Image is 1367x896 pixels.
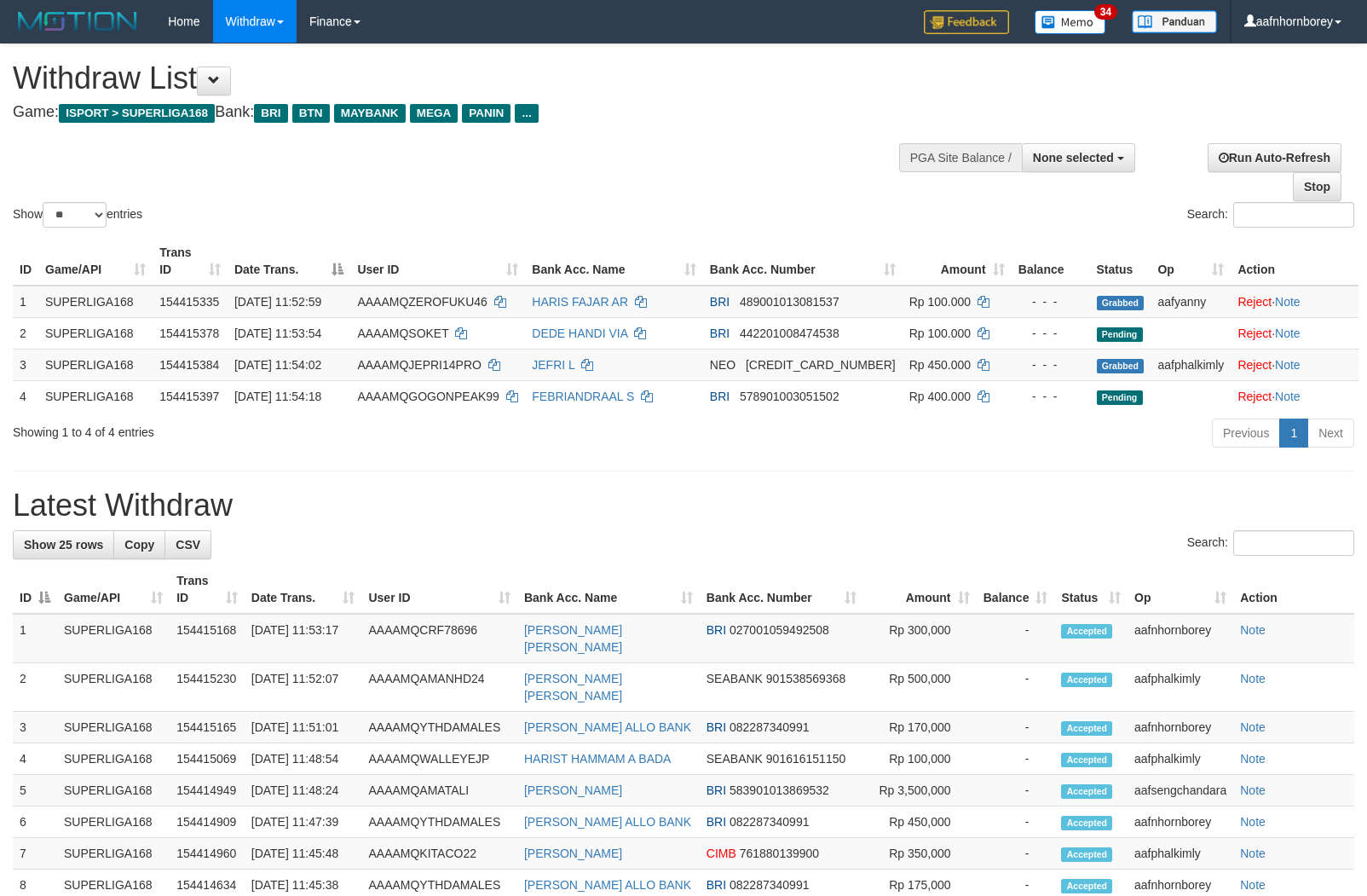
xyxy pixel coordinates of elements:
span: Rp 450.000 [909,358,971,372]
span: Copy 442201008474538 to clipboard [740,327,839,340]
td: Rp 300,000 [863,614,977,663]
th: Balance: activate to sort column ascending [977,565,1055,614]
td: Rp 170,000 [863,712,977,743]
a: Note [1275,358,1301,372]
span: NEO [710,358,735,372]
td: · [1231,286,1358,318]
th: Bank Acc. Number: activate to sort column ascending [703,237,903,286]
th: User ID: activate to sort column ascending [350,237,525,286]
span: Copy 082287340991 to clipboard [730,720,809,734]
span: Copy 082287340991 to clipboard [730,815,809,829]
span: 154415397 [159,390,219,403]
span: BRI [710,295,730,309]
td: aafphalkimly [1128,838,1233,870]
span: Copy 489001013081537 to clipboard [740,295,839,309]
td: 154415069 [170,743,245,775]
input: Search: [1233,530,1354,556]
td: AAAAMQYTHDAMALES [361,806,517,838]
td: Rp 500,000 [863,663,977,712]
th: Action [1231,237,1358,286]
td: aafnhornborey [1128,806,1233,838]
h1: Withdraw List [13,61,894,95]
span: Copy 761880139900 to clipboard [740,847,819,860]
span: Grabbed [1097,296,1145,310]
td: SUPERLIGA168 [57,663,170,712]
td: SUPERLIGA168 [38,317,153,349]
td: Rp 3,500,000 [863,775,977,806]
label: Search: [1187,530,1354,556]
span: BRI [707,783,726,797]
span: None selected [1033,151,1114,165]
td: [DATE] 11:51:01 [245,712,362,743]
span: AAAAMQJEPRI14PRO [357,358,482,372]
a: Note [1240,672,1266,685]
div: Showing 1 to 4 of 4 entries [13,417,557,441]
td: aafnhornborey [1128,614,1233,663]
span: 34 [1094,4,1117,20]
td: 154415165 [170,712,245,743]
td: - [977,712,1055,743]
span: AAAAMQSOKET [357,327,448,340]
a: Note [1275,327,1301,340]
th: ID: activate to sort column descending [13,565,57,614]
span: BRI [707,815,726,829]
span: Accepted [1061,624,1112,639]
span: Grabbed [1097,359,1145,373]
th: Action [1233,565,1354,614]
a: Stop [1293,172,1341,201]
span: BRI [710,390,730,403]
div: - - - [1018,356,1083,373]
img: Button%20Memo.svg [1035,10,1106,34]
td: - [977,614,1055,663]
label: Search: [1187,202,1354,228]
span: MEGA [410,104,459,123]
span: Copy 5859459254537433 to clipboard [746,358,896,372]
td: SUPERLIGA168 [38,380,153,412]
td: 6 [13,806,57,838]
a: Reject [1237,295,1272,309]
input: Search: [1233,202,1354,228]
a: Note [1275,390,1301,403]
th: Status: activate to sort column ascending [1054,565,1128,614]
th: Bank Acc. Number: activate to sort column ascending [700,565,863,614]
a: Note [1240,815,1266,829]
a: [PERSON_NAME] [524,847,622,860]
a: Note [1240,623,1266,637]
span: Copy 901538569368 to clipboard [766,672,845,685]
span: BRI [710,327,730,340]
span: BRI [707,878,726,892]
td: - [977,806,1055,838]
img: MOTION_logo.png [13,9,142,34]
td: aafphalkimly [1128,743,1233,775]
td: - [977,663,1055,712]
td: 4 [13,743,57,775]
div: - - - [1018,293,1083,310]
a: [PERSON_NAME] ALLO BANK [524,720,691,734]
span: ISPORT > SUPERLIGA168 [59,104,215,123]
th: Trans ID: activate to sort column ascending [170,565,245,614]
td: AAAAMQAMATALI [361,775,517,806]
span: Copy 583901013869532 to clipboard [730,783,829,797]
a: [PERSON_NAME] [524,783,622,797]
td: 7 [13,838,57,870]
span: [DATE] 11:53:54 [234,327,321,340]
td: 154414909 [170,806,245,838]
td: 154414960 [170,838,245,870]
span: SEABANK [707,752,763,766]
label: Show entries [13,202,142,228]
td: 4 [13,380,38,412]
td: Rp 350,000 [863,838,977,870]
span: Rp 100.000 [909,327,971,340]
td: SUPERLIGA168 [57,712,170,743]
span: Copy 578901003051502 to clipboard [740,390,839,403]
td: - [977,775,1055,806]
span: BTN [292,104,330,123]
th: Balance [1012,237,1090,286]
th: Op: activate to sort column ascending [1151,237,1231,286]
td: AAAAMQWALLEYEJP [361,743,517,775]
a: Note [1240,720,1266,734]
span: 154415335 [159,295,219,309]
td: [DATE] 11:45:48 [245,838,362,870]
td: Rp 100,000 [863,743,977,775]
td: AAAAMQKITACO22 [361,838,517,870]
